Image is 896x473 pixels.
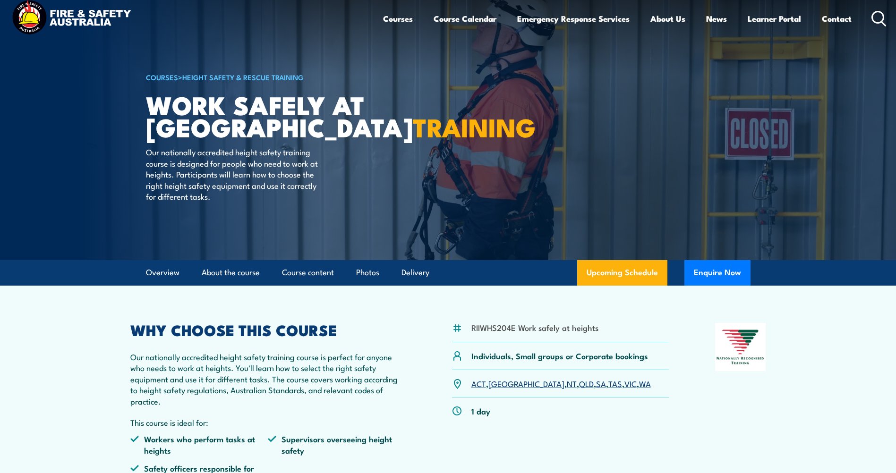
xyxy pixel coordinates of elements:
[624,378,637,389] a: VIC
[748,6,801,31] a: Learner Portal
[471,350,648,361] p: Individuals, Small groups or Corporate bookings
[706,6,727,31] a: News
[577,260,667,286] a: Upcoming Schedule
[182,72,304,82] a: Height Safety & Rescue Training
[608,378,622,389] a: TAS
[596,378,606,389] a: SA
[567,378,577,389] a: NT
[471,322,598,333] li: RIIWHS204E Work safely at heights
[282,260,334,285] a: Course content
[130,433,268,456] li: Workers who perform tasks at heights
[471,378,651,389] p: , , , , , , ,
[401,260,429,285] a: Delivery
[268,433,406,456] li: Supervisors overseeing height safety
[130,351,406,406] p: Our nationally accredited height safety training course is perfect for anyone who needs to work a...
[130,323,406,336] h2: WHY CHOOSE THIS COURSE
[356,260,379,285] a: Photos
[146,93,379,137] h1: Work Safely at [GEOGRAPHIC_DATA]
[822,6,852,31] a: Contact
[488,378,564,389] a: [GEOGRAPHIC_DATA]
[471,405,490,416] p: 1 day
[146,71,379,83] h6: >
[146,146,318,202] p: Our nationally accredited height safety training course is designed for people who need to work a...
[579,378,594,389] a: QLD
[146,260,179,285] a: Overview
[413,107,536,146] strong: TRAINING
[684,260,751,286] button: Enquire Now
[639,378,651,389] a: WA
[434,6,496,31] a: Course Calendar
[715,323,766,371] img: Nationally Recognised Training logo.
[130,417,406,428] p: This course is ideal for:
[650,6,685,31] a: About Us
[517,6,630,31] a: Emergency Response Services
[383,6,413,31] a: Courses
[146,72,178,82] a: COURSES
[471,378,486,389] a: ACT
[202,260,260,285] a: About the course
